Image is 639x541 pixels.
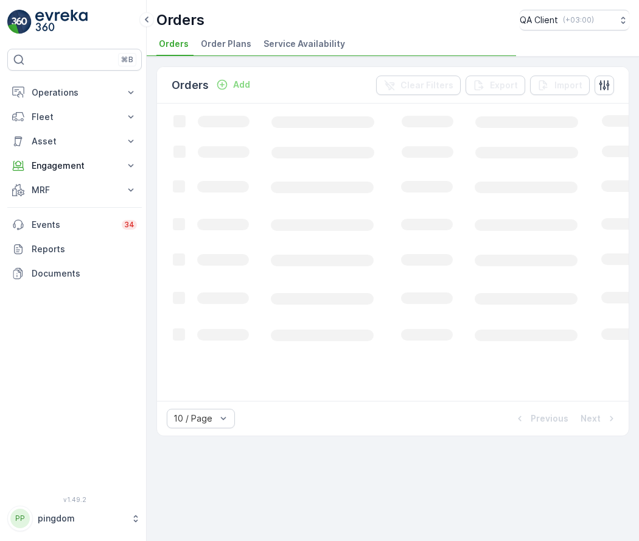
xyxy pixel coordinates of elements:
[490,79,518,91] p: Export
[7,496,142,503] span: v 1.49.2
[38,512,125,525] p: pingdom
[32,219,114,231] p: Events
[121,55,133,65] p: ⌘B
[32,267,137,280] p: Documents
[35,10,88,34] img: logo_light-DOdMpM7g.png
[233,79,250,91] p: Add
[32,111,117,123] p: Fleet
[10,509,30,528] div: PP
[32,184,117,196] p: MRF
[7,80,142,105] button: Operations
[466,76,525,95] button: Export
[201,38,251,50] span: Order Plans
[172,77,209,94] p: Orders
[581,412,601,425] p: Next
[7,10,32,34] img: logo
[32,87,117,99] p: Operations
[159,38,189,50] span: Orders
[156,10,204,30] p: Orders
[554,79,582,91] p: Import
[531,412,568,425] p: Previous
[124,220,134,230] p: 34
[7,154,142,178] button: Engagement
[7,261,142,286] a: Documents
[530,76,590,95] button: Import
[264,38,345,50] span: Service Availability
[32,243,137,255] p: Reports
[579,411,619,426] button: Next
[7,129,142,154] button: Asset
[7,105,142,129] button: Fleet
[520,14,558,26] p: QA Client
[7,178,142,202] button: MRF
[32,135,117,147] p: Asset
[376,76,461,95] button: Clear Filters
[211,77,255,92] button: Add
[520,10,629,30] button: QA Client(+03:00)
[563,15,594,25] p: ( +03:00 )
[7,213,142,237] a: Events34
[400,79,453,91] p: Clear Filters
[7,237,142,261] a: Reports
[512,411,570,426] button: Previous
[32,160,117,172] p: Engagement
[7,506,142,531] button: PPpingdom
